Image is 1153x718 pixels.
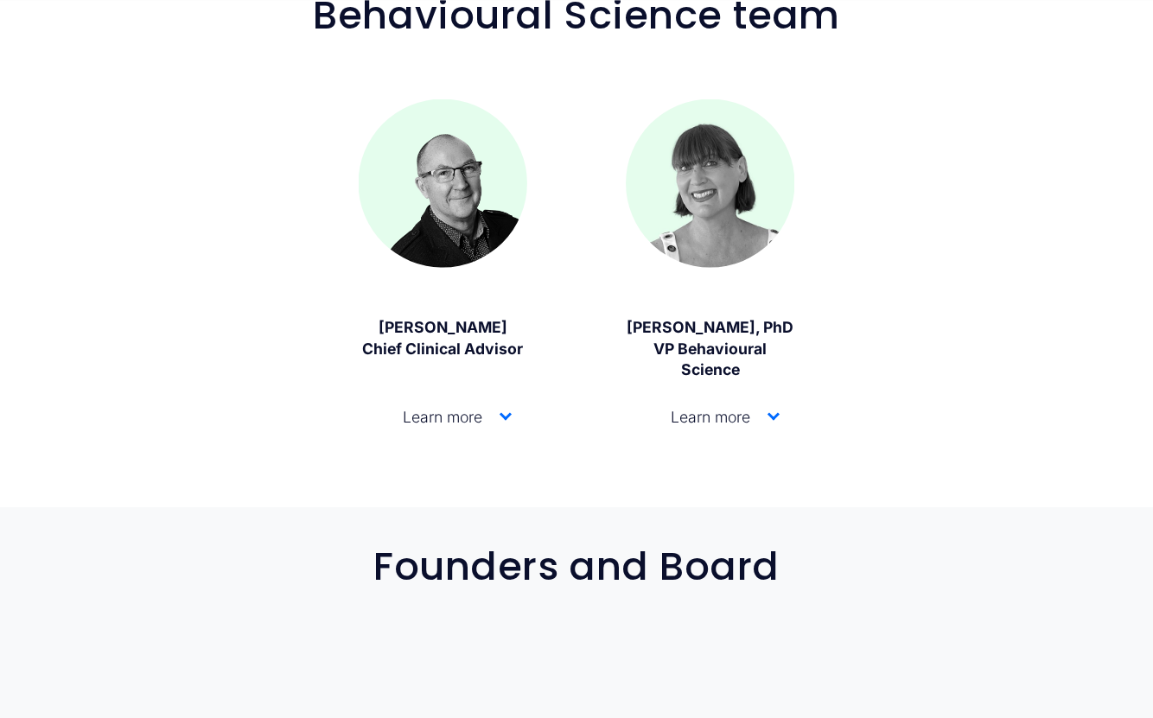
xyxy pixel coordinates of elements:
[46,545,1106,588] h2: Founders and Board
[641,408,767,426] span: Learn more
[627,318,793,378] strong: [PERSON_NAME], PhD VP Behavioural Science
[374,408,500,426] span: Learn more
[626,382,794,452] button: Learn more
[362,318,523,358] strong: [PERSON_NAME] Chief Clinical Advisor
[359,382,527,452] button: Learn more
